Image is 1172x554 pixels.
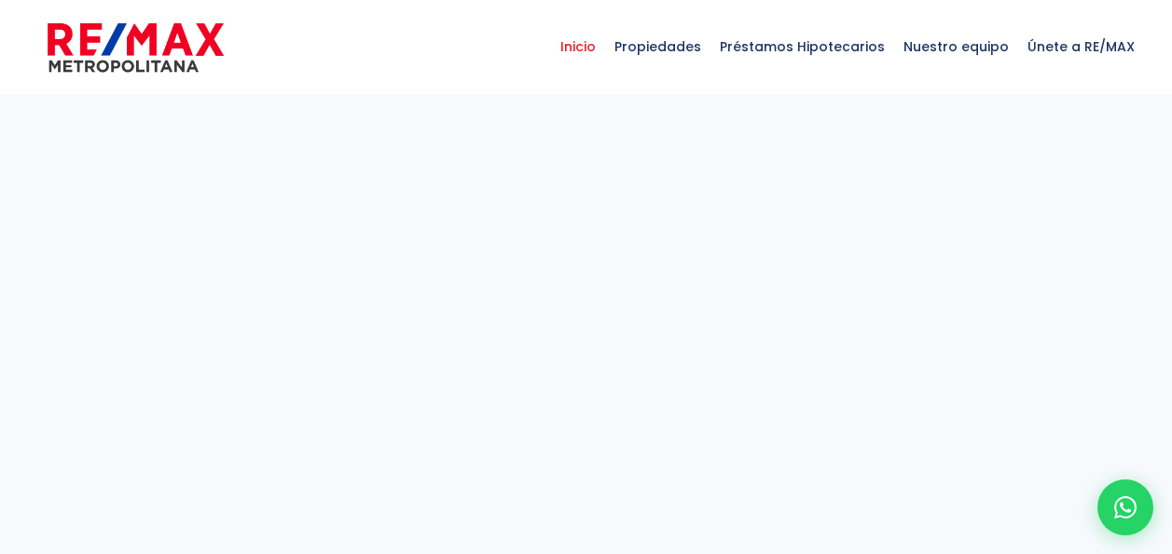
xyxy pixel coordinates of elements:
span: Préstamos Hipotecarios [710,19,894,75]
span: Únete a RE/MAX [1018,19,1144,75]
span: Nuestro equipo [894,19,1018,75]
span: Inicio [551,19,605,75]
img: remax-metropolitana-logo [48,20,224,76]
span: Propiedades [605,19,710,75]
